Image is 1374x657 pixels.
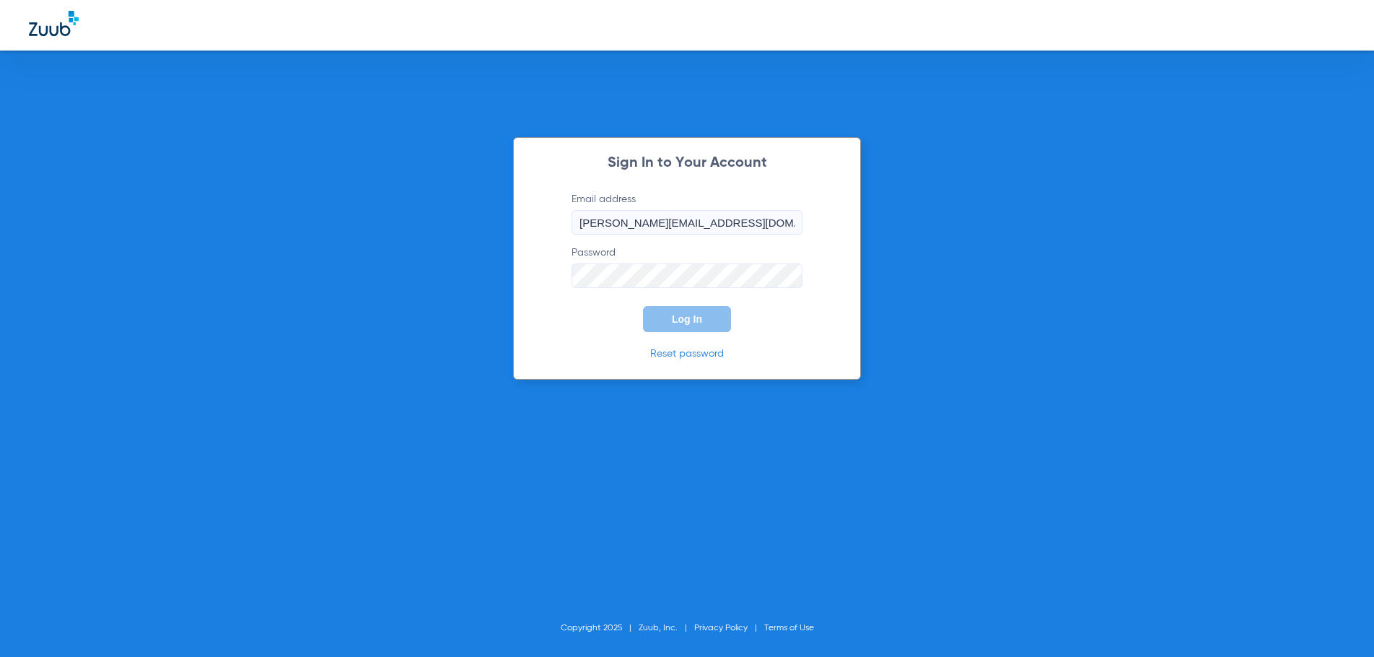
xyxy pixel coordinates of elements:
h2: Sign In to Your Account [550,156,824,170]
label: Email address [572,192,802,235]
span: Log In [672,313,702,325]
img: Zuub Logo [29,11,79,36]
a: Reset password [650,349,724,359]
li: Zuub, Inc. [639,621,694,635]
li: Copyright 2025 [561,621,639,635]
a: Privacy Policy [694,624,748,632]
input: Password [572,264,802,288]
input: Email address [572,210,802,235]
label: Password [572,245,802,288]
button: Log In [643,306,731,332]
a: Terms of Use [764,624,814,632]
